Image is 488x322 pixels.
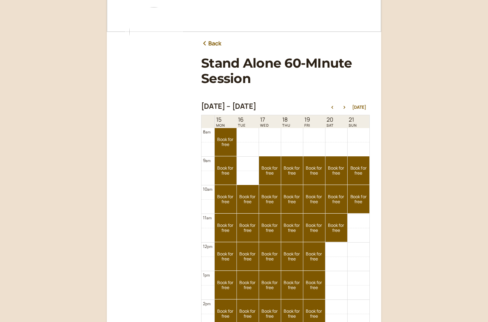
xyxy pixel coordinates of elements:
[201,55,370,86] h1: Stand Alone 60-MInute Session
[259,252,281,262] span: Book for free
[215,252,236,262] span: Book for free
[325,223,347,233] span: Book for free
[203,243,213,250] div: 12
[349,123,357,127] span: SUN
[215,309,236,319] span: Book for free
[259,309,281,319] span: Book for free
[281,223,303,233] span: Book for free
[282,116,290,123] span: 18
[203,214,212,221] div: 11
[327,116,334,123] span: 20
[215,280,236,291] span: Book for free
[281,166,303,176] span: Book for free
[303,194,325,205] span: Book for free
[352,105,366,110] button: [DATE]
[215,116,226,128] a: September 15, 2025
[215,194,236,205] span: Book for free
[237,280,259,291] span: Book for free
[203,157,211,164] div: 9
[260,123,269,127] span: WED
[203,300,211,307] div: 2
[238,116,246,123] span: 16
[237,309,259,319] span: Book for free
[260,116,269,123] span: 17
[281,194,303,205] span: Book for free
[282,123,290,127] span: THU
[215,166,236,176] span: Book for free
[281,280,303,291] span: Book for free
[215,137,236,147] span: Book for free
[325,194,347,205] span: Book for free
[303,252,325,262] span: Book for free
[216,123,225,127] span: MON
[216,116,225,123] span: 15
[215,223,236,233] span: Book for free
[325,166,347,176] span: Book for free
[348,194,370,205] span: Book for free
[259,194,281,205] span: Book for free
[303,309,325,319] span: Book for free
[303,116,312,128] a: September 19, 2025
[206,215,211,220] span: am
[304,123,310,127] span: FRI
[207,187,212,192] span: am
[281,309,303,319] span: Book for free
[205,158,210,163] span: am
[259,280,281,291] span: Book for free
[237,223,259,233] span: Book for free
[303,166,325,176] span: Book for free
[201,39,222,48] a: Back
[281,116,292,128] a: September 18, 2025
[259,223,281,233] span: Book for free
[238,123,246,127] span: TUE
[207,244,212,249] span: pm
[259,116,270,128] a: September 17, 2025
[201,102,256,111] h2: [DATE] – [DATE]
[237,252,259,262] span: Book for free
[205,273,210,278] span: pm
[236,116,247,128] a: September 16, 2025
[348,166,370,176] span: Book for free
[203,186,213,192] div: 10
[281,252,303,262] span: Book for free
[327,123,334,127] span: SAT
[325,116,335,128] a: September 20, 2025
[205,301,210,306] span: pm
[205,130,210,135] span: am
[303,280,325,291] span: Book for free
[347,116,358,128] a: September 21, 2025
[203,128,211,135] div: 8
[349,116,357,123] span: 21
[259,166,281,176] span: Book for free
[304,116,310,123] span: 19
[237,194,259,205] span: Book for free
[303,223,325,233] span: Book for free
[203,272,210,278] div: 1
